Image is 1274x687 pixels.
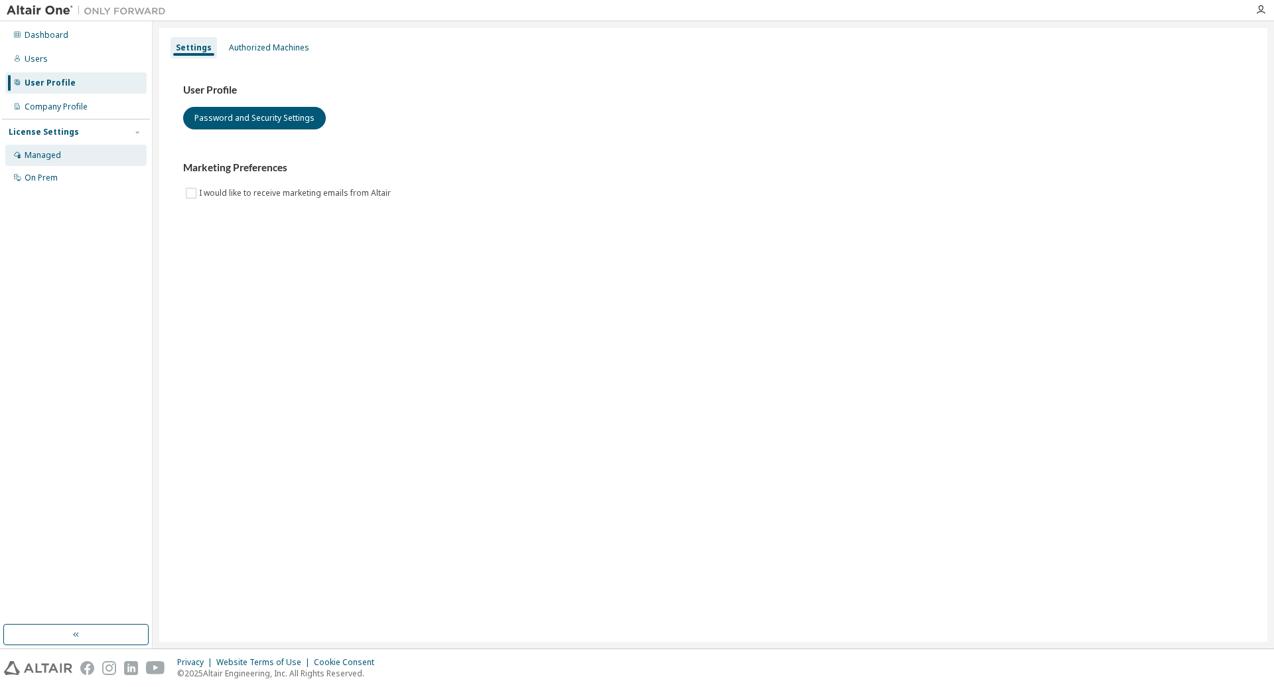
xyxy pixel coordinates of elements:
div: Privacy [177,657,216,668]
div: Authorized Machines [229,42,309,53]
img: linkedin.svg [124,661,138,675]
p: © 2025 Altair Engineering, Inc. All Rights Reserved. [177,668,382,679]
div: Users [25,54,48,64]
img: instagram.svg [102,661,116,675]
div: Dashboard [25,30,68,40]
img: youtube.svg [146,661,165,675]
div: Website Terms of Use [216,657,314,668]
img: altair_logo.svg [4,661,72,675]
div: Cookie Consent [314,657,382,668]
div: User Profile [25,78,76,88]
div: On Prem [25,173,58,183]
h3: Marketing Preferences [183,161,1243,175]
img: Altair One [7,4,173,17]
img: facebook.svg [80,661,94,675]
button: Password and Security Settings [183,107,326,129]
div: Managed [25,150,61,161]
h3: User Profile [183,84,1243,97]
div: Company Profile [25,102,88,112]
div: License Settings [9,127,79,137]
div: Settings [176,42,212,53]
label: I would like to receive marketing emails from Altair [199,185,393,201]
